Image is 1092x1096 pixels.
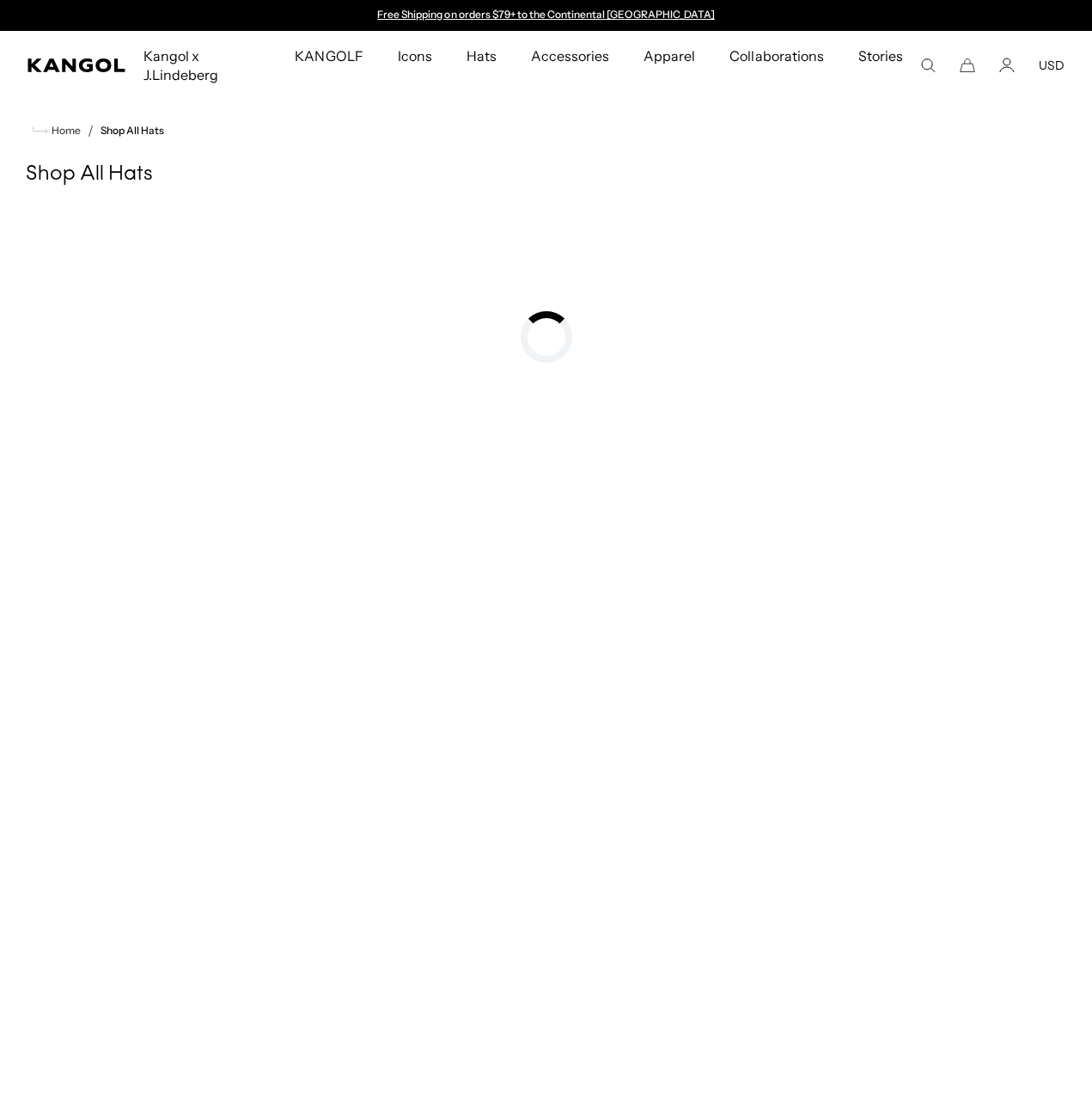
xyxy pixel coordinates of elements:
span: Stories [858,31,903,100]
a: Stories [841,31,920,100]
a: Kangol [27,58,126,72]
div: 1 of 2 [369,9,723,22]
span: Home [48,125,81,137]
a: Kangol x J.Lindeberg [126,31,278,100]
a: Icons [381,31,449,81]
span: Accessories [531,31,609,81]
a: KANGOLF [278,31,380,81]
span: Kangol x J.Lindeberg [143,31,260,100]
a: Home [33,123,81,138]
button: USD [1039,58,1065,73]
span: Apparel [644,31,695,81]
li: / [81,120,94,141]
a: Apparel [626,31,712,81]
slideshow-component: Announcement bar [369,9,723,22]
div: Announcement [369,9,723,22]
span: Icons [398,31,432,81]
summary: Search here [920,58,936,73]
a: Collaborations [712,31,840,81]
a: Accessories [514,31,626,81]
a: Shop All Hats [101,125,164,137]
button: Cart [960,58,975,73]
a: Hats [449,31,514,81]
a: Account [999,58,1015,73]
span: KANGOLF [295,31,363,81]
span: Hats [467,31,497,81]
a: Free Shipping on orders $79+ to the Continental [GEOGRAPHIC_DATA] [377,8,715,21]
span: Collaborations [729,31,823,81]
h1: Shop All Hats [26,162,1066,187]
